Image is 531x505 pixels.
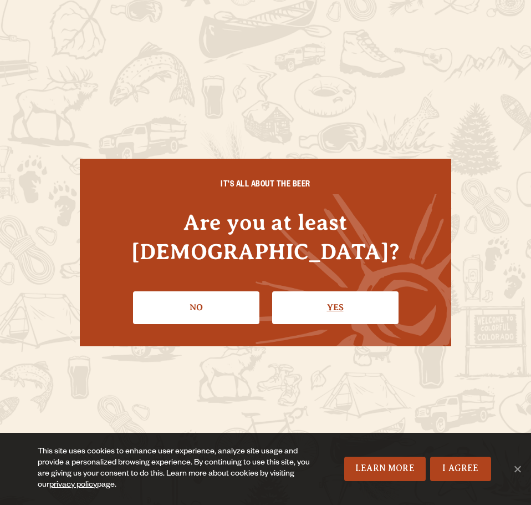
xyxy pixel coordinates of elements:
[38,447,323,491] div: This site uses cookies to enhance user experience, analyze site usage and provide a personalized ...
[344,457,426,481] a: Learn More
[430,457,491,481] a: I Agree
[133,291,259,324] a: No
[49,481,97,490] a: privacy policy
[102,208,429,266] h4: Are you at least [DEMOGRAPHIC_DATA]?
[102,181,429,191] h6: IT'S ALL ABOUT THE BEER
[512,463,523,474] span: No
[272,291,399,324] a: Confirm I'm 21 or older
